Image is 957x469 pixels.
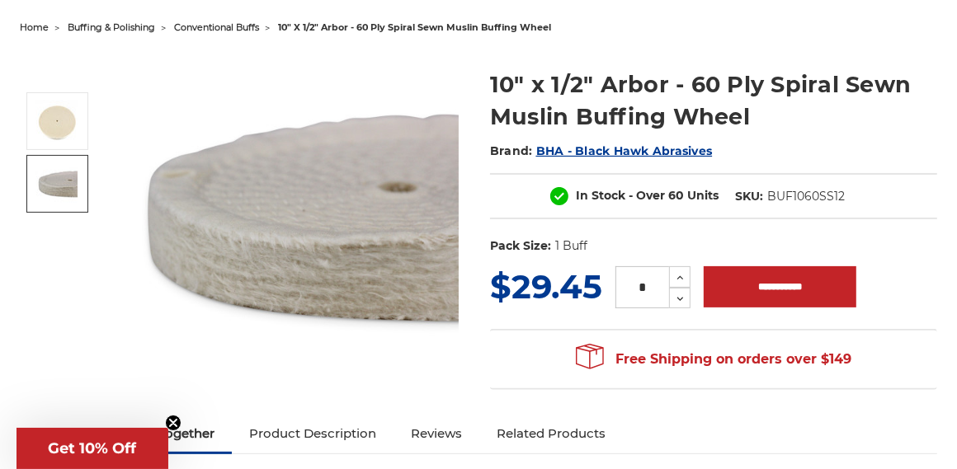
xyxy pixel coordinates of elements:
[490,143,533,158] span: Brand:
[68,21,155,33] a: buffing & polishing
[165,415,181,431] button: Close teaser
[687,188,719,203] span: Units
[629,188,665,203] span: - Over
[36,101,78,142] img: 10" x 1/2" Arbor - 60 Ply Spiral Sewn Muslin Buffing Wheel
[576,343,851,376] span: Free Shipping on orders over $149
[668,188,684,203] span: 60
[767,188,845,205] dd: BUF1060SS12
[490,266,602,307] span: $29.45
[20,415,232,452] a: Frequently Bought Together
[129,51,459,381] img: 10" x 1/2" Arbor - 60 Ply Spiral Sewn Muslin Buffing Wheel
[555,237,587,255] dd: 1 Buff
[36,163,78,204] img: 10" x 1/2" Arbor - 60 Ply Spiral Sewn Muslin Buffing Wheel
[49,439,137,457] span: Get 10% Off
[20,21,49,33] a: home
[735,188,763,205] dt: SKU:
[479,415,623,452] a: Related Products
[394,415,479,452] a: Reviews
[490,68,937,133] h1: 10" x 1/2" Arbor - 60 Ply Spiral Sewn Muslin Buffing Wheel
[16,428,168,469] div: Get 10% OffClose teaser
[232,415,394,452] a: Product Description
[536,143,713,158] a: BHA - Black Hawk Abrasives
[576,188,625,203] span: In Stock
[490,237,551,255] dt: Pack Size:
[174,21,259,33] a: conventional buffs
[278,21,551,33] span: 10" x 1/2" arbor - 60 ply spiral sewn muslin buffing wheel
